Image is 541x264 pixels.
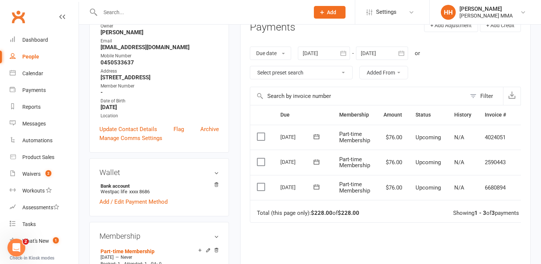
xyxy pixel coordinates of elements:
div: Email [101,38,219,45]
a: Tasks [10,216,79,233]
th: Membership [332,105,377,124]
div: Showing of payments [453,210,519,216]
span: Never [121,255,132,260]
div: Tasks [22,221,36,227]
div: HH [441,5,456,20]
button: + Add Adjustment [424,19,478,32]
div: Calendar [22,70,43,76]
button: Filter [466,87,503,105]
div: Messages [22,121,46,127]
span: Part-time Membership [339,156,370,169]
div: [DATE] [280,131,315,143]
td: 6680894 [478,175,513,200]
input: Search... [98,7,304,18]
div: Product Sales [22,154,54,160]
div: Date of Birth [101,98,219,105]
a: What's New1 [10,233,79,249]
span: Settings [376,4,397,20]
h3: Payments [250,22,295,33]
a: Reports [10,99,79,115]
span: 1 [53,237,59,244]
td: $76.00 [377,125,409,150]
strong: $228.00 [338,210,359,216]
span: Upcoming [416,184,441,191]
a: Manage Comms Settings [99,134,162,143]
div: Member Number [101,83,219,90]
td: 4024051 [478,125,513,150]
a: Calendar [10,65,79,82]
strong: Bank account [101,183,215,189]
h3: Membership [99,232,219,240]
strong: $228.00 [311,210,332,216]
span: Part-time Membership [339,131,370,144]
li: Westpac life [99,182,219,195]
td: $76.00 [377,150,409,175]
div: Address [101,68,219,75]
div: [DATE] [280,156,315,168]
div: Total (this page only): of [257,210,359,216]
a: Clubworx [9,7,28,26]
td: 2590443 [478,150,513,175]
a: Messages [10,115,79,132]
button: Due date [250,47,291,60]
a: Assessments [10,199,79,216]
strong: - [101,89,219,96]
a: Flag [174,125,184,134]
div: People [22,54,39,60]
th: Invoice # [478,105,513,124]
span: 2 [23,239,29,245]
span: N/A [454,134,464,141]
a: Payments [10,82,79,99]
input: Search by invoice number [250,87,466,105]
div: [DATE] [280,181,315,193]
span: [DATE] [101,255,114,260]
span: N/A [454,159,464,166]
button: Added From [359,66,408,79]
strong: [PERSON_NAME] [101,29,219,36]
strong: 1 - 3 [474,210,486,216]
a: Dashboard [10,32,79,48]
strong: 0450533637 [101,59,219,66]
span: Upcoming [416,159,441,166]
span: 2 [45,170,51,176]
div: Waivers [22,171,41,177]
a: Automations [10,132,79,149]
h3: Wallet [99,168,219,176]
div: Owner [101,23,219,30]
strong: [STREET_ADDRESS] [101,74,219,81]
div: [PERSON_NAME] MMA [459,12,513,19]
div: Dashboard [22,37,48,43]
div: Automations [22,137,52,143]
th: Amount [377,105,409,124]
th: History [448,105,478,124]
div: Mobile Number [101,53,219,60]
div: Assessments [22,204,59,210]
a: Waivers 2 [10,166,79,182]
span: N/A [454,184,464,191]
div: Payments [22,87,46,93]
span: Upcoming [416,134,441,141]
a: Part-time Membership [101,248,155,254]
strong: [DATE] [101,104,219,111]
a: Product Sales [10,149,79,166]
span: Part-time Membership [339,181,370,194]
div: [PERSON_NAME] [459,6,513,12]
div: What's New [22,238,49,244]
th: Status [409,105,448,124]
div: or [415,49,420,58]
a: People [10,48,79,65]
a: Workouts [10,182,79,199]
a: Add / Edit Payment Method [99,197,168,206]
div: — [99,254,219,260]
div: Reports [22,104,41,110]
strong: [EMAIL_ADDRESS][DOMAIN_NAME] [101,44,219,51]
button: + Add Credit [480,19,521,32]
div: Filter [480,92,493,101]
iframe: Intercom live chat [7,239,25,257]
strong: 3 [491,210,495,216]
div: Workouts [22,188,45,194]
div: Location [101,112,219,120]
a: Archive [200,125,219,134]
a: Update Contact Details [99,125,157,134]
span: xxxx 8686 [129,189,150,194]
